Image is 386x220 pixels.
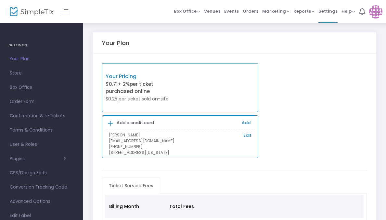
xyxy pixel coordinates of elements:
[10,83,73,92] span: Box Office
[118,81,130,87] span: + 2%
[106,96,180,102] p: $0.25 per ticket sold on-site
[174,8,200,14] span: Box Office
[105,195,165,218] th: Billing Month
[10,55,73,63] span: Your Plan
[10,169,73,177] span: CSS/Design Edits
[109,132,252,138] p: [PERSON_NAME]
[10,98,73,106] span: Order Form
[105,180,157,191] span: Ticket Service Fees
[10,156,66,161] button: Plugins
[262,8,289,14] span: Marketing
[9,39,74,52] h4: SETTINGS
[10,140,73,149] span: User & Roles
[106,73,180,80] p: Your Pricing
[106,81,180,95] p: $0.71 per ticket purchased online
[165,195,220,218] th: Total Fees
[10,69,73,77] span: Store
[204,3,220,19] span: Venues
[341,8,355,14] span: Help
[10,112,73,120] span: Confirmation & e-Tickets
[243,132,251,139] a: Edit
[109,144,252,150] p: [PHONE_NUMBER]
[109,138,252,144] p: [EMAIL_ADDRESS][DOMAIN_NAME]
[10,197,73,206] span: Advanced Options
[117,120,154,126] b: Add a credit card
[293,8,315,14] span: Reports
[318,3,338,19] span: Settings
[102,40,129,47] h5: Your Plan
[243,3,258,19] span: Orders
[10,212,73,220] span: Edit Label
[109,150,252,156] p: [STREET_ADDRESS][US_STATE]
[10,183,73,191] span: Conversion Tracking Code
[242,120,251,126] a: Add
[224,3,239,19] span: Events
[10,126,73,134] span: Terms & Conditions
